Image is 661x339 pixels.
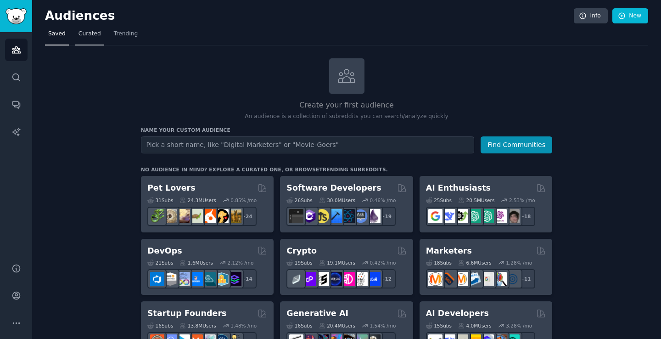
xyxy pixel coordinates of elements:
[428,209,443,223] img: GoogleGeminiAI
[441,272,455,286] img: bigseo
[458,197,494,203] div: 20.5M Users
[141,127,552,133] h3: Name your custom audience
[428,272,443,286] img: content_marketing
[141,166,388,173] div: No audience in mind? Explore a curated one, or browse .
[286,182,381,194] h2: Software Developers
[227,272,241,286] img: PlatformEngineers
[189,272,203,286] img: DevOpsLinks
[516,207,535,226] div: + 18
[480,209,494,223] img: chatgpt_prompts_
[214,209,229,223] img: PetAdvice
[353,272,368,286] img: CryptoNews
[176,209,190,223] img: leopardgeckos
[426,308,489,319] h2: AI Developers
[505,209,520,223] img: ArtificalIntelligence
[147,322,173,329] div: 16 Sub s
[286,197,312,203] div: 26 Sub s
[48,30,66,38] span: Saved
[376,207,396,226] div: + 19
[426,245,472,257] h2: Marketers
[426,322,452,329] div: 15 Sub s
[141,136,474,153] input: Pick a short name, like "Digital Marketers" or "Movie-Goers"
[454,272,468,286] img: AskMarketing
[111,27,141,45] a: Trending
[341,209,355,223] img: reactnative
[370,197,396,203] div: 0.46 % /mo
[315,272,329,286] img: ethstaker
[227,209,241,223] img: dogbreed
[150,272,164,286] img: azuredevops
[286,260,312,266] div: 19 Sub s
[289,272,303,286] img: ethfinance
[286,322,312,329] div: 16 Sub s
[141,100,552,111] h2: Create your first audience
[202,209,216,223] img: cockatiel
[230,197,257,203] div: 0.85 % /mo
[228,260,254,266] div: 2.12 % /mo
[78,30,101,38] span: Curated
[286,308,348,319] h2: Generative AI
[189,209,203,223] img: turtle
[237,269,257,288] div: + 14
[179,260,213,266] div: 1.6M Users
[302,272,316,286] img: 0xPolygon
[506,322,532,329] div: 3.28 % /mo
[163,272,177,286] img: AWS_Certified_Experts
[302,209,316,223] img: csharp
[328,209,342,223] img: iOSProgramming
[114,30,138,38] span: Trending
[426,182,491,194] h2: AI Enthusiasts
[612,8,648,24] a: New
[370,322,396,329] div: 1.54 % /mo
[509,197,535,203] div: 2.53 % /mo
[319,167,386,172] a: trending subreddits
[458,322,492,329] div: 4.0M Users
[481,136,552,153] button: Find Communities
[480,272,494,286] img: googleads
[458,260,492,266] div: 6.6M Users
[75,27,104,45] a: Curated
[147,197,173,203] div: 31 Sub s
[493,209,507,223] img: OpenAIDev
[214,272,229,286] img: aws_cdk
[341,272,355,286] img: defiblockchain
[319,197,355,203] div: 30.0M Users
[493,272,507,286] img: MarketingResearch
[179,197,216,203] div: 24.3M Users
[176,272,190,286] img: Docker_DevOps
[574,8,608,24] a: Info
[315,209,329,223] img: learnjavascript
[328,272,342,286] img: web3
[150,209,164,223] img: herpetology
[286,245,317,257] h2: Crypto
[366,272,381,286] img: defi_
[230,322,257,329] div: 1.48 % /mo
[506,260,532,266] div: 1.28 % /mo
[441,209,455,223] img: DeepSeek
[237,207,257,226] div: + 24
[289,209,303,223] img: software
[366,209,381,223] img: elixir
[45,9,574,23] h2: Audiences
[45,27,69,45] a: Saved
[505,272,520,286] img: OnlineMarketing
[467,272,481,286] img: Emailmarketing
[6,8,27,24] img: GummySearch logo
[141,113,552,121] p: An audience is a collection of subreddits you can search/analyze quickly
[147,308,226,319] h2: Startup Founders
[163,209,177,223] img: ballpython
[516,269,535,288] div: + 11
[467,209,481,223] img: chatgpt_promptDesign
[454,209,468,223] img: AItoolsCatalog
[147,260,173,266] div: 21 Sub s
[202,272,216,286] img: platformengineering
[319,322,355,329] div: 20.4M Users
[147,245,182,257] h2: DevOps
[319,260,355,266] div: 19.1M Users
[179,322,216,329] div: 13.8M Users
[353,209,368,223] img: AskComputerScience
[426,197,452,203] div: 25 Sub s
[426,260,452,266] div: 18 Sub s
[370,260,396,266] div: 0.42 % /mo
[376,269,396,288] div: + 12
